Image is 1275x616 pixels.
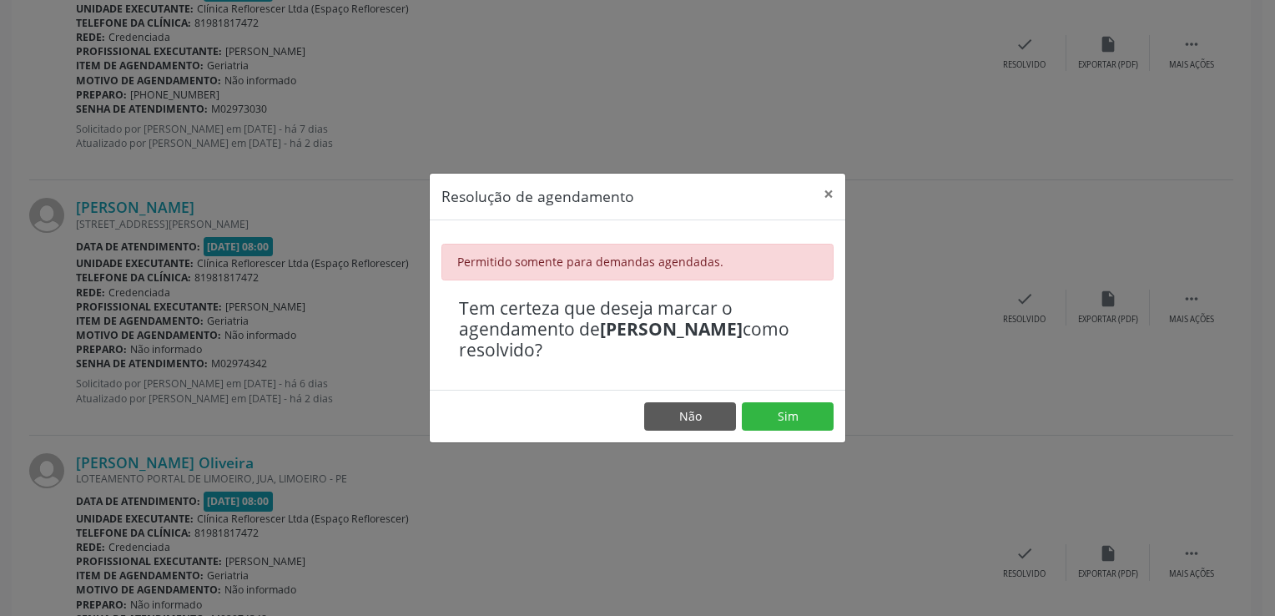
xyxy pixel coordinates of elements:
[812,174,845,215] button: Close
[742,402,834,431] button: Sim
[644,402,736,431] button: Não
[459,298,816,361] h4: Tem certeza que deseja marcar o agendamento de como resolvido?
[441,185,634,207] h5: Resolução de agendamento
[441,244,834,280] div: Permitido somente para demandas agendadas.
[600,317,743,341] b: [PERSON_NAME]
